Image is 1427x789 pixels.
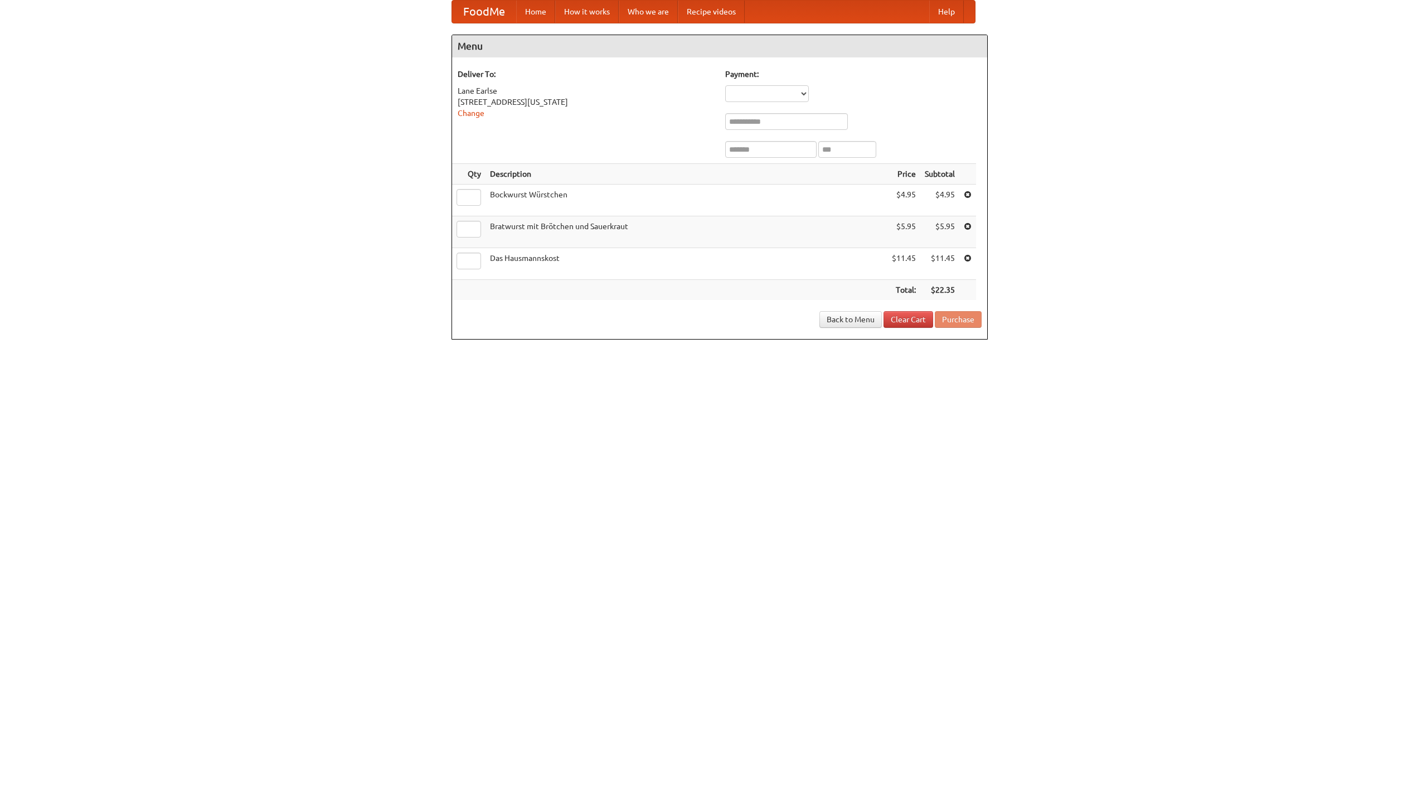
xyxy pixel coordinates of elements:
[819,311,882,328] a: Back to Menu
[920,248,959,280] td: $11.45
[678,1,745,23] a: Recipe videos
[920,185,959,216] td: $4.95
[458,109,484,118] a: Change
[458,69,714,80] h5: Deliver To:
[884,311,933,328] a: Clear Cart
[458,96,714,108] div: [STREET_ADDRESS][US_STATE]
[458,85,714,96] div: Lane Earlse
[486,185,887,216] td: Bockwurst Würstchen
[452,164,486,185] th: Qty
[887,248,920,280] td: $11.45
[920,280,959,301] th: $22.35
[929,1,964,23] a: Help
[452,35,987,57] h4: Menu
[887,185,920,216] td: $4.95
[725,69,982,80] h5: Payment:
[887,164,920,185] th: Price
[887,216,920,248] td: $5.95
[920,164,959,185] th: Subtotal
[887,280,920,301] th: Total:
[486,216,887,248] td: Bratwurst mit Brötchen und Sauerkraut
[452,1,516,23] a: FoodMe
[486,248,887,280] td: Das Hausmannskost
[920,216,959,248] td: $5.95
[935,311,982,328] button: Purchase
[516,1,555,23] a: Home
[486,164,887,185] th: Description
[619,1,678,23] a: Who we are
[555,1,619,23] a: How it works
